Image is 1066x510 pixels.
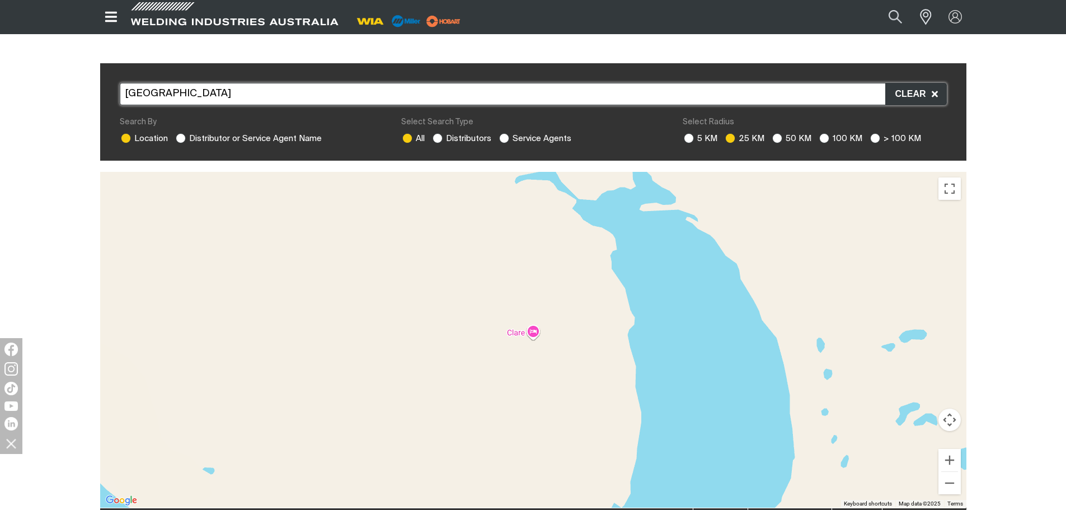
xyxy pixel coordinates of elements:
span: Map data ©2025 [899,500,941,507]
label: 25 KM [724,134,764,143]
label: Location [120,134,168,143]
button: Search products [876,4,914,30]
button: Zoom in [938,449,961,471]
img: Facebook [4,343,18,356]
label: Distributor or Service Agent Name [175,134,322,143]
button: Toggle fullscreen view [938,177,961,200]
a: miller [423,17,464,25]
a: Terms [947,500,963,507]
div: Search By [120,116,383,128]
button: Keyboard shortcuts [844,500,892,508]
img: LinkedIn [4,417,18,431]
img: TikTok [4,382,18,395]
img: hide socials [2,434,21,453]
div: Select Radius [683,116,946,128]
label: Service Agents [498,134,571,143]
label: > 100 KM [869,134,921,143]
img: YouTube [4,401,18,411]
img: Google [103,493,140,508]
label: All [401,134,425,143]
button: Zoom out [938,472,961,494]
label: 5 KM [683,134,717,143]
img: Instagram [4,362,18,376]
div: Select Search Type [401,116,665,128]
button: Map camera controls [938,409,961,431]
button: Clear [885,83,946,105]
input: Product name or item number... [862,4,914,30]
input: Search location [120,83,947,105]
label: 100 KM [818,134,862,143]
img: miller [423,13,464,30]
a: Open this area in Google Maps (opens a new window) [103,493,140,508]
label: 50 KM [771,134,811,143]
span: Clear [895,87,931,101]
label: Distributors [431,134,491,143]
